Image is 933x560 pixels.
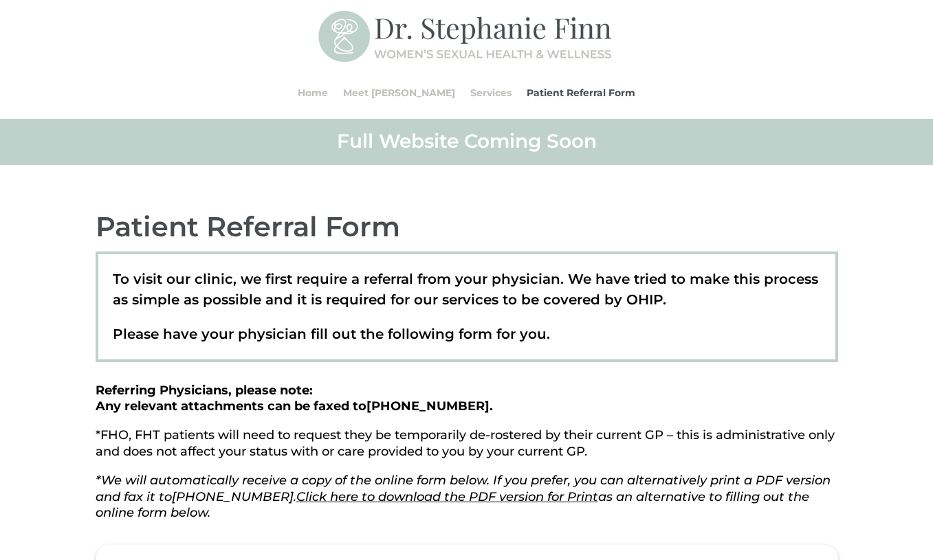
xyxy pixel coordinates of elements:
[343,67,455,119] a: Meet [PERSON_NAME]
[366,399,490,414] span: [PHONE_NUMBER]
[96,427,838,473] p: *FHO, FHT patients will need to request they be temporarily de-rostered by their current GP – thi...
[172,489,294,504] span: [PHONE_NUMBER]
[527,67,635,119] a: Patient Referral Form
[470,67,512,119] a: Services
[296,489,598,504] a: Click here to download the PDF version for Print
[96,383,493,414] strong: Referring Physicians, please note: Any relevant attachments can be faxed to .
[298,67,328,119] a: Home
[96,209,838,251] h2: Patient Referral Form
[113,324,820,344] p: Please have your physician fill out the following form for you.
[96,128,838,160] h2: Full Website Coming Soon
[113,269,820,324] p: To visit our clinic, we first require a referral from your physician. We have tried to make this ...
[96,473,831,521] em: *We will automatically receive a copy of the online form below. If you prefer, you can alternativ...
